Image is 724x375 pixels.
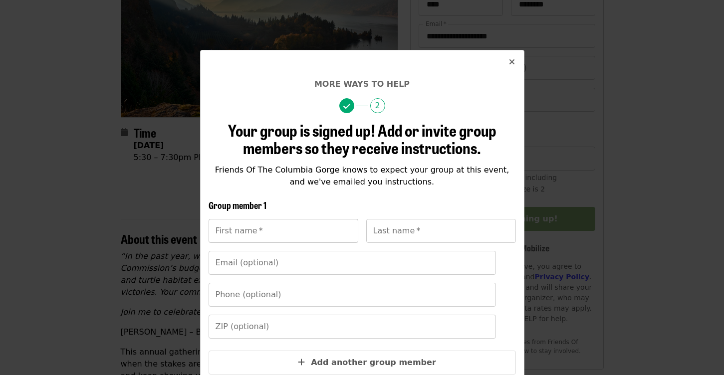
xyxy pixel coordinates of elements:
[366,219,516,243] input: Last name
[209,283,496,307] input: Phone (optional)
[298,358,305,367] i: plus icon
[311,358,436,367] span: Add another group member
[215,165,509,187] span: Friends Of The Columbia Gorge knows to expect your group at this event, and we've emailed you ins...
[209,351,516,375] button: Add another group member
[209,219,358,243] input: First name
[509,57,515,67] i: times icon
[209,251,496,275] input: Email (optional)
[343,102,350,111] i: check icon
[228,118,496,159] span: Your group is signed up! Add or invite group members so they receive instructions.
[370,98,385,113] span: 2
[209,315,496,339] input: ZIP (optional)
[209,198,266,211] span: Group member 1
[314,79,410,89] span: More ways to help
[500,50,524,74] button: Close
